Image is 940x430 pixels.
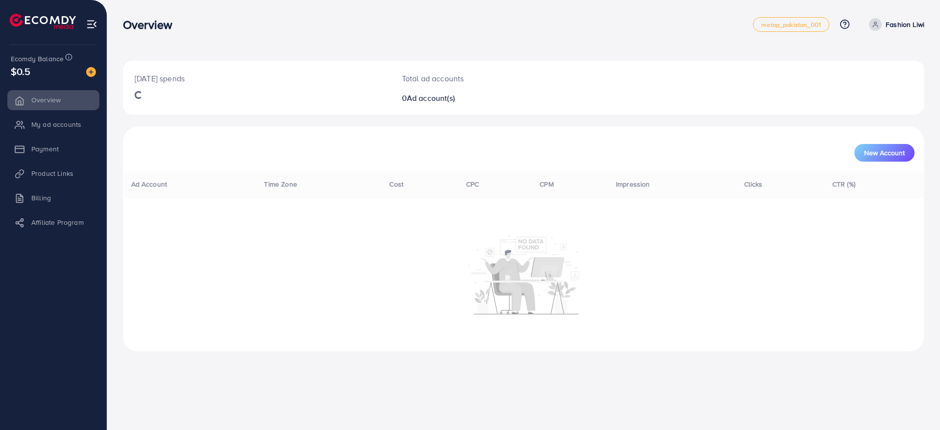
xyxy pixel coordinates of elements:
h3: Overview [123,18,180,32]
span: New Account [864,149,905,156]
button: New Account [854,144,915,162]
span: $0.5 [11,64,31,78]
img: logo [10,14,76,29]
span: Ad account(s) [407,93,455,103]
p: Fashion Liwi [886,19,924,30]
a: Fashion Liwi [865,18,924,31]
span: metap_pakistan_001 [761,22,821,28]
img: image [86,67,96,77]
h2: 0 [402,94,579,103]
img: menu [86,19,97,30]
p: [DATE] spends [135,72,378,84]
p: Total ad accounts [402,72,579,84]
a: metap_pakistan_001 [753,17,829,32]
span: Ecomdy Balance [11,54,64,64]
